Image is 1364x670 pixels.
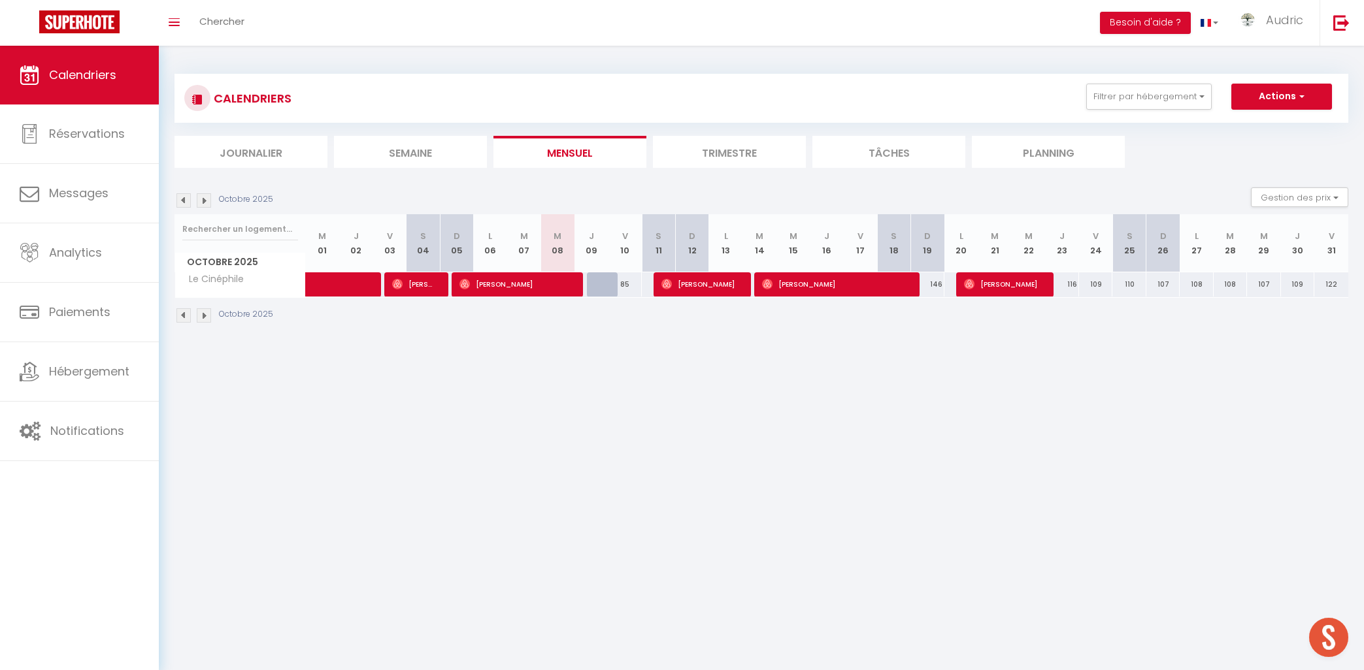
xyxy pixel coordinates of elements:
th: 02 [339,214,373,272]
abbr: M [756,230,763,242]
abbr: D [924,230,931,242]
th: 22 [1012,214,1045,272]
th: 12 [675,214,708,272]
div: 107 [1247,272,1280,296]
span: Octobre 2025 [175,253,305,272]
abbr: V [857,230,863,242]
abbr: V [1329,230,1335,242]
th: 07 [507,214,541,272]
span: Messages [49,185,108,201]
input: Rechercher un logement... [182,217,298,241]
th: 21 [978,214,1012,272]
abbr: L [1195,230,1199,242]
th: 14 [742,214,776,272]
abbr: M [318,230,326,242]
th: 08 [541,214,574,272]
div: Ouvrir le chat [1309,618,1348,657]
div: 107 [1146,272,1180,296]
li: Trimestre [653,136,806,168]
span: [PERSON_NAME] [762,272,907,296]
th: 30 [1281,214,1314,272]
abbr: L [488,230,492,242]
li: Journalier [175,136,327,168]
abbr: D [689,230,695,242]
img: logout [1333,14,1350,31]
th: 04 [407,214,440,272]
abbr: J [354,230,359,242]
th: 01 [306,214,339,272]
th: 09 [574,214,608,272]
abbr: S [891,230,897,242]
span: Calendriers [49,67,116,83]
span: Chercher [199,14,244,28]
abbr: S [656,230,661,242]
span: [PERSON_NAME] [661,272,739,296]
li: Planning [972,136,1125,168]
th: 20 [944,214,978,272]
abbr: M [554,230,561,242]
th: 31 [1314,214,1348,272]
span: [PERSON_NAME] [964,272,1042,296]
span: [PERSON_NAME] [392,272,437,296]
div: 146 [911,272,944,296]
th: 16 [810,214,843,272]
div: 108 [1214,272,1247,296]
th: 17 [844,214,877,272]
li: Mensuel [493,136,646,168]
span: Réservations [49,125,125,142]
abbr: M [1025,230,1033,242]
img: ... [1238,12,1257,28]
abbr: M [1260,230,1268,242]
button: Gestion des prix [1251,187,1348,207]
div: 110 [1112,272,1146,296]
th: 23 [1045,214,1078,272]
li: Semaine [334,136,487,168]
li: Tâches [812,136,965,168]
abbr: M [1226,230,1234,242]
abbr: S [1127,230,1133,242]
abbr: J [589,230,594,242]
p: Octobre 2025 [219,308,273,321]
th: 11 [642,214,675,272]
th: 03 [373,214,406,272]
span: Le Cinéphile [177,272,247,287]
div: 85 [608,272,642,296]
span: Analytics [49,244,102,261]
abbr: L [724,230,728,242]
div: 109 [1281,272,1314,296]
abbr: V [1093,230,1099,242]
th: 18 [877,214,910,272]
abbr: V [622,230,628,242]
abbr: M [520,230,528,242]
div: 108 [1180,272,1213,296]
div: 122 [1314,272,1348,296]
span: Paiements [49,304,110,320]
th: 29 [1247,214,1280,272]
abbr: D [454,230,460,242]
abbr: S [420,230,426,242]
abbr: L [959,230,963,242]
p: Octobre 2025 [219,193,273,206]
abbr: M [991,230,999,242]
abbr: J [1295,230,1300,242]
img: Super Booking [39,10,120,33]
button: Actions [1231,84,1332,110]
th: 27 [1180,214,1213,272]
th: 19 [911,214,944,272]
th: 13 [709,214,742,272]
span: [PERSON_NAME] [459,272,571,296]
span: Hébergement [49,363,129,379]
th: 15 [776,214,810,272]
abbr: V [387,230,393,242]
abbr: M [790,230,797,242]
span: Audric [1266,12,1303,28]
abbr: J [1059,230,1065,242]
span: Notifications [50,423,124,439]
div: 109 [1079,272,1112,296]
th: 10 [608,214,642,272]
button: Filtrer par hébergement [1086,84,1212,110]
abbr: D [1160,230,1167,242]
th: 06 [474,214,507,272]
th: 24 [1079,214,1112,272]
abbr: J [824,230,829,242]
